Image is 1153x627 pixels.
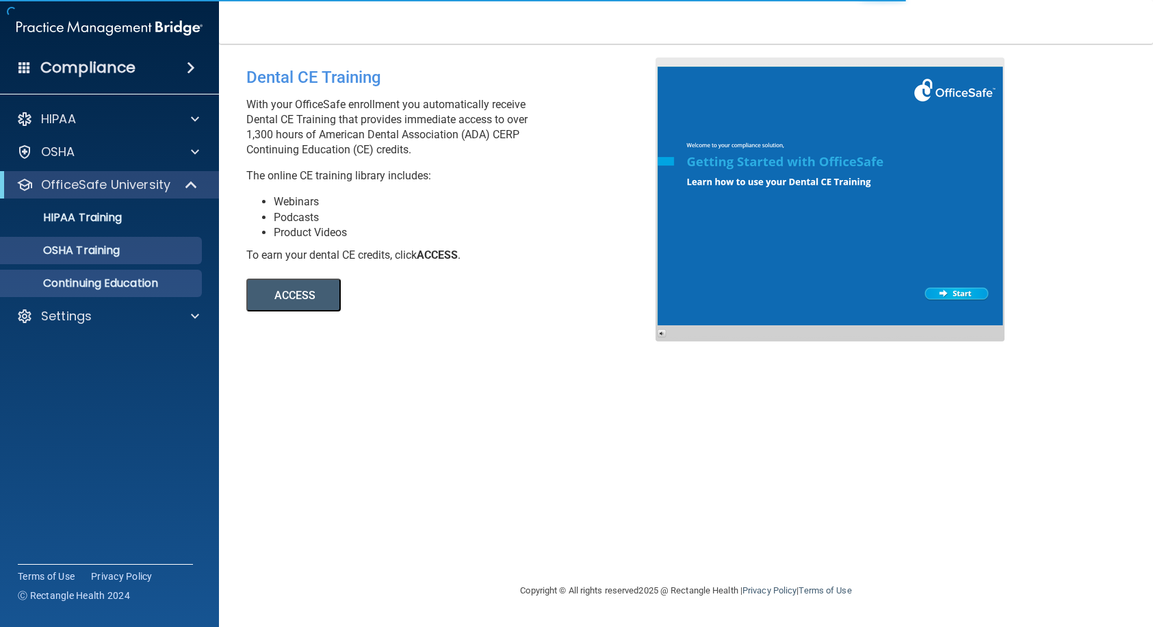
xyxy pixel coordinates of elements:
b: ACCESS [417,248,458,261]
a: OSHA [16,144,199,160]
a: Terms of Use [799,585,851,596]
p: The online CE training library includes: [246,168,666,183]
p: OSHA [41,144,75,160]
a: Privacy Policy [742,585,796,596]
a: Privacy Policy [91,570,153,583]
a: OfficeSafe University [16,177,198,193]
a: Terms of Use [18,570,75,583]
a: HIPAA [16,111,199,127]
p: HIPAA [41,111,76,127]
span: Ⓒ Rectangle Health 2024 [18,589,130,602]
p: Continuing Education [9,277,196,290]
p: OSHA Training [9,244,120,257]
h4: Compliance [40,58,135,77]
div: Dental CE Training [246,57,666,97]
div: Copyright © All rights reserved 2025 @ Rectangle Health | | [437,569,936,613]
li: Webinars [274,194,666,209]
p: HIPAA Training [9,211,122,225]
li: Podcasts [274,210,666,225]
p: OfficeSafe University [41,177,170,193]
a: Settings [16,308,199,324]
img: PMB logo [16,14,203,42]
a: ACCESS [246,291,621,301]
button: ACCESS [246,279,341,311]
p: Settings [41,308,92,324]
div: To earn your dental CE credits, click . [246,248,666,263]
p: With your OfficeSafe enrollment you automatically receive Dental CE Training that provides immedi... [246,97,666,157]
li: Product Videos [274,225,666,240]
